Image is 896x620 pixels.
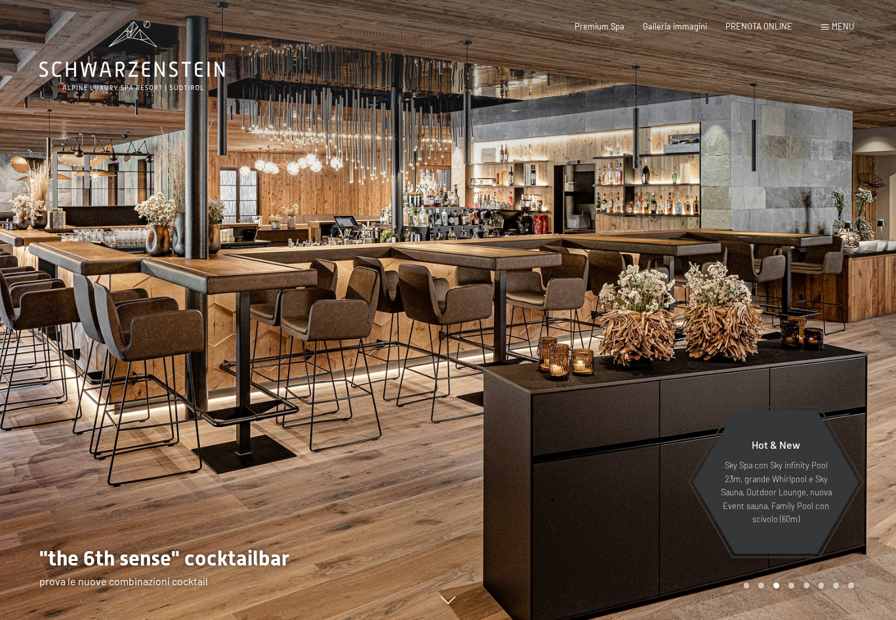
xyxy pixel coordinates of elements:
div: Carousel Page 1 [744,583,750,589]
div: Carousel Pagination [739,583,854,589]
div: Carousel Page 4 [788,583,794,589]
div: Carousel Page 5 [804,583,809,589]
a: Premium Spa [575,21,624,31]
div: Carousel Page 6 [819,583,825,589]
p: Sky Spa con Sky infinity Pool 23m, grande Whirlpool e Sky Sauna, Outdoor Lounge, nuova Event saun... [719,459,833,526]
a: Galleria immagini [643,21,707,31]
div: Carousel Page 8 [848,583,854,589]
a: PRENOTA ONLINE [725,21,792,31]
span: Menu [832,21,854,31]
a: Hot & New Sky Spa con Sky infinity Pool 23m, grande Whirlpool e Sky Sauna, Outdoor Lounge, nuova ... [693,410,859,554]
div: Carousel Page 7 [833,583,839,589]
div: Carousel Page 2 [758,583,764,589]
span: Hot & New [752,438,800,451]
div: Carousel Page 3 (Current Slide) [773,583,779,589]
